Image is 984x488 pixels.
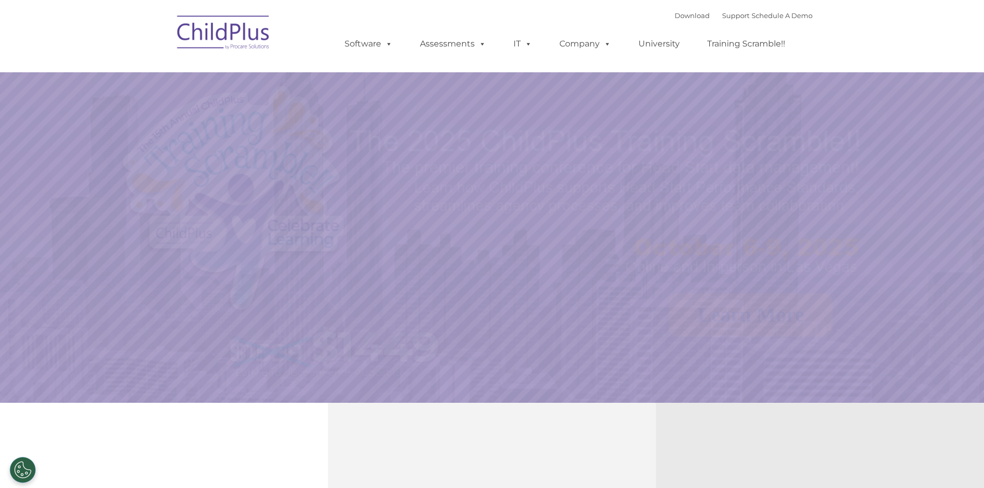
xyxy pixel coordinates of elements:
[752,11,813,20] a: Schedule A Demo
[503,34,542,54] a: IT
[697,34,795,54] a: Training Scramble!!
[172,8,275,60] img: ChildPlus by Procare Solutions
[10,457,36,483] button: Cookies Settings
[334,34,403,54] a: Software
[675,11,710,20] a: Download
[410,34,496,54] a: Assessments
[549,34,621,54] a: Company
[628,34,690,54] a: University
[722,11,749,20] a: Support
[669,293,833,337] a: Learn More
[675,11,813,20] font: |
